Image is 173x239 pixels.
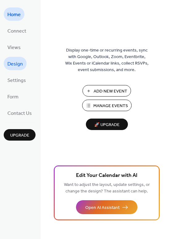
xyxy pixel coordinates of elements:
span: Contact Us [7,109,32,118]
button: 🚀 Upgrade [86,119,128,130]
a: Views [4,40,24,54]
span: Edit Your Calendar with AI [76,171,137,180]
button: Manage Events [82,100,132,111]
span: Home [7,10,21,20]
a: Connect [4,24,30,37]
button: Upgrade [4,129,36,141]
span: Display one-time or recurring events, sync with Google, Outlook, Zoom, Eventbrite, Wix Events or ... [65,47,149,73]
span: Upgrade [10,132,29,139]
a: Form [4,90,22,103]
button: Open AI Assistant [76,200,137,214]
span: Views [7,43,21,52]
a: Settings [4,73,30,87]
span: 🚀 Upgrade [90,121,124,129]
a: Design [4,57,27,70]
span: Manage Events [93,103,128,109]
a: Contact Us [4,106,36,119]
span: Want to adjust the layout, update settings, or change the design? The assistant can help. [64,181,150,196]
span: Add New Event [94,88,127,95]
button: Add New Event [82,85,131,97]
span: Open AI Assistant [85,205,120,211]
span: Settings [7,76,26,85]
a: Home [4,7,24,21]
span: Form [7,92,19,102]
span: Connect [7,26,26,36]
span: Design [7,59,23,69]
